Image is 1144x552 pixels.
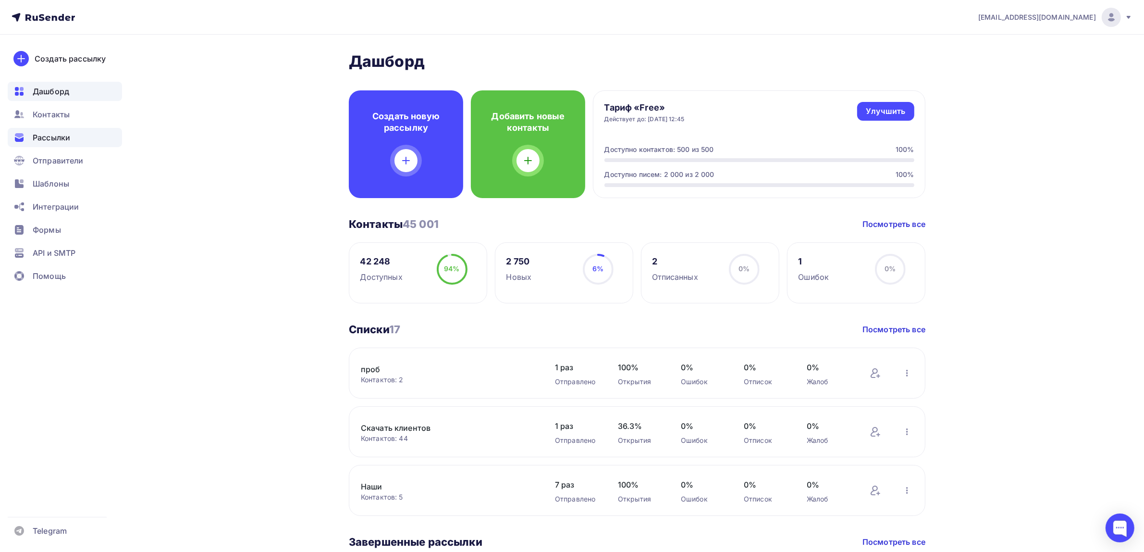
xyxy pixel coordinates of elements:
span: 45 001 [403,218,439,230]
span: 1 раз [555,362,599,373]
div: Жалоб [807,436,850,445]
span: Интеграции [33,201,79,213]
span: Telegram [33,525,67,537]
span: 0% [807,362,850,373]
a: Контакты [8,105,122,124]
span: 0% [681,420,725,432]
span: Помощь [33,270,66,282]
span: 0% [681,362,725,373]
h4: Создать новую рассылку [364,111,448,134]
span: Шаблоны [33,178,69,189]
div: Контактов: 44 [361,434,536,443]
div: 42 248 [360,256,403,267]
a: [EMAIL_ADDRESS][DOMAIN_NAME] [978,8,1132,27]
span: 6% [592,264,603,273]
span: Формы [33,224,61,236]
div: 2 750 [506,256,532,267]
div: Контактов: 2 [361,375,536,385]
span: 7 раз [555,479,599,490]
div: Отправлено [555,494,599,504]
div: Открытия [618,494,662,504]
div: Ошибок [681,494,725,504]
span: 0% [807,479,850,490]
span: 0% [681,479,725,490]
span: Дашборд [33,86,69,97]
a: Отправители [8,151,122,170]
div: Отписок [744,436,787,445]
h4: Добавить новые контакты [486,111,570,134]
a: Посмотреть все [862,324,925,335]
div: Открытия [618,436,662,445]
div: Отписок [744,494,787,504]
span: Отправители [33,155,84,166]
span: 0% [885,264,896,273]
div: Ошибок [681,436,725,445]
h3: Списки [349,323,400,336]
div: Отправлено [555,377,599,387]
div: Жалоб [807,494,850,504]
div: Ошибок [681,377,725,387]
div: Создать рассылку [35,53,106,64]
div: Доступно писем: 2 000 из 2 000 [604,170,714,179]
span: 36.3% [618,420,662,432]
span: 0% [744,479,787,490]
span: 0% [744,362,787,373]
div: Отписанных [652,271,698,283]
div: Жалоб [807,377,850,387]
h3: Контакты [349,217,439,231]
a: Формы [8,220,122,239]
div: Отправлено [555,436,599,445]
a: Наши [361,481,524,492]
div: Открытия [618,377,662,387]
a: Скачать клиентов [361,422,524,434]
h3: Завершенные рассылки [349,535,482,549]
div: Ошибок [799,271,829,283]
span: 17 [389,323,400,336]
span: [EMAIL_ADDRESS][DOMAIN_NAME] [978,13,1096,22]
div: Новых [506,271,532,283]
div: Доступно контактов: 500 из 500 [604,145,714,154]
span: 0% [744,420,787,432]
a: Посмотреть все [862,218,925,230]
span: 0% [807,420,850,432]
span: 94% [444,264,459,273]
a: Посмотреть все [862,536,925,548]
h2: Дашборд [349,52,925,71]
div: 2 [652,256,698,267]
div: Отписок [744,377,787,387]
span: Рассылки [33,132,70,143]
div: Доступных [360,271,403,283]
a: Шаблоны [8,174,122,193]
div: Улучшить [866,106,905,117]
span: API и SMTP [33,247,75,259]
span: Контакты [33,109,70,120]
a: проб [361,364,524,375]
div: 100% [896,145,914,154]
div: 1 [799,256,829,267]
span: 1 раз [555,420,599,432]
a: Дашборд [8,82,122,101]
span: 100% [618,479,662,490]
div: Контактов: 5 [361,492,536,502]
div: Действует до: [DATE] 12:45 [604,115,685,123]
h4: Тариф «Free» [604,102,685,113]
div: 100% [896,170,914,179]
a: Рассылки [8,128,122,147]
span: 0% [738,264,750,273]
span: 100% [618,362,662,373]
